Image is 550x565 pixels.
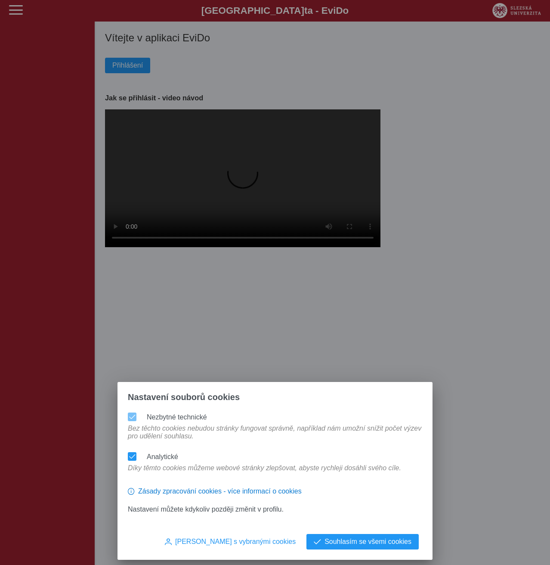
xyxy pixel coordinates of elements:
a: Zásady zpracování cookies - více informací o cookies [128,491,302,498]
button: Zásady zpracování cookies - více informací o cookies [128,484,302,499]
div: Díky těmto cookies můžeme webové stránky zlepšovat, abyste rychleji dosáhli svého cíle. [124,464,405,481]
label: Analytické [147,453,178,460]
span: Souhlasím se všemi cookies [324,538,411,546]
p: Nastavení můžete kdykoliv později změnit v profilu. [128,506,422,513]
button: [PERSON_NAME] s vybranými cookies [158,534,303,549]
span: [PERSON_NAME] s vybranými cookies [175,538,296,546]
span: Zásady zpracování cookies - více informací o cookies [138,487,302,495]
label: Nezbytné technické [147,413,207,421]
div: Bez těchto cookies nebudou stránky fungovat správně, například nám umožní snížit počet výzev pro ... [124,425,426,449]
span: Nastavení souborů cookies [128,392,240,402]
button: Souhlasím se všemi cookies [306,534,419,549]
